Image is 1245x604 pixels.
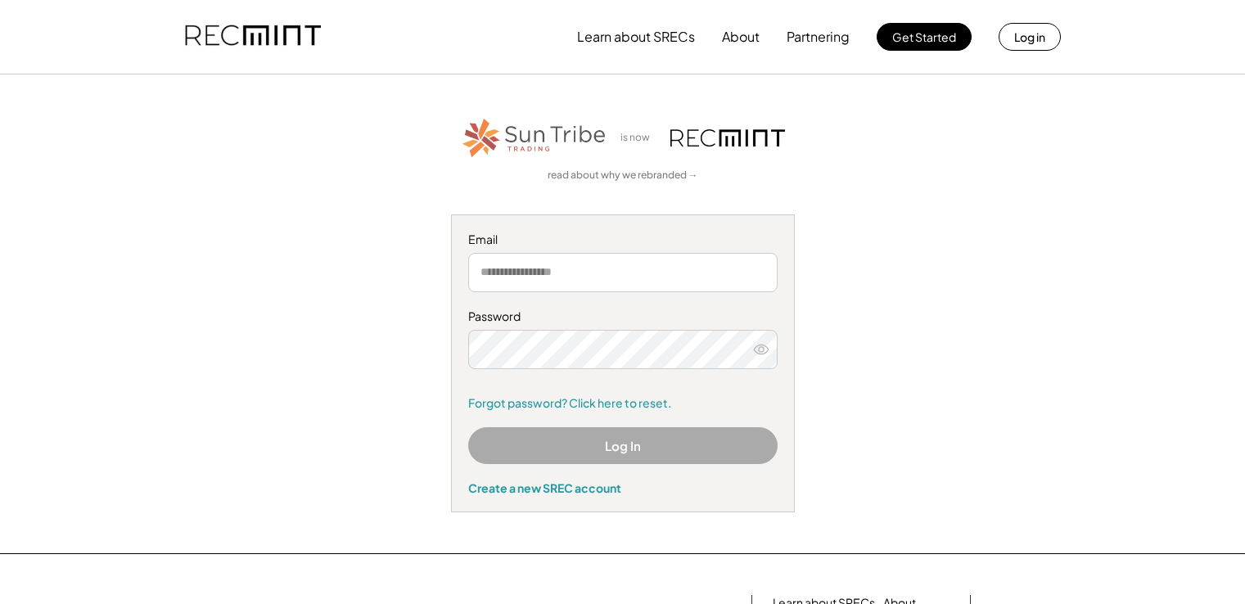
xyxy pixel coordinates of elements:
div: is now [616,131,662,145]
button: About [722,20,760,53]
button: Partnering [787,20,850,53]
img: recmint-logotype%403x.png [670,129,785,146]
button: Learn about SRECs [577,20,695,53]
img: STT_Horizontal_Logo%2B-%2BColor.png [461,115,608,160]
button: Log In [468,427,778,464]
img: recmint-logotype%403x.png [185,9,321,65]
button: Log in [999,23,1061,51]
a: read about why we rebranded → [548,169,698,183]
div: Password [468,309,778,325]
div: Email [468,232,778,248]
div: Create a new SREC account [468,480,778,495]
a: Forgot password? Click here to reset. [468,395,778,412]
button: Get Started [877,23,972,51]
